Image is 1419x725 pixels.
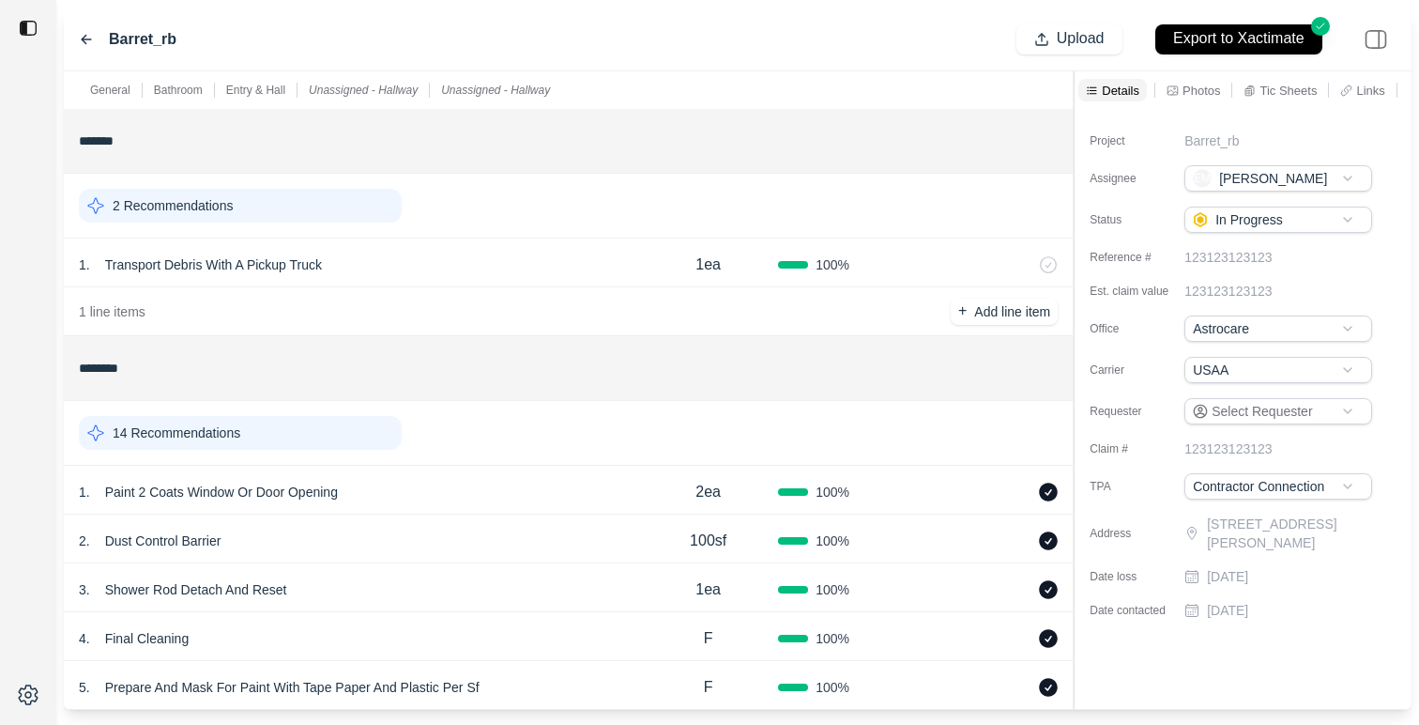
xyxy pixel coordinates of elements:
[816,255,849,274] span: 100 %
[1155,24,1322,54] button: Export to Xactimate
[816,483,849,501] span: 100 %
[951,299,1058,325] button: +Add line item
[79,580,90,599] p: 3 .
[816,532,849,550] span: 100 %
[309,83,418,98] p: Unassigned - Hallway
[98,528,229,554] p: Dust Control Barrier
[1090,362,1183,378] label: Carrier
[79,483,90,501] p: 1 .
[154,83,203,98] p: Bathroom
[1090,284,1183,299] label: Est. claim value
[19,19,38,38] img: toggle sidebar
[1356,83,1384,99] p: Links
[1090,250,1183,265] label: Reference #
[1090,526,1183,541] label: Address
[109,28,176,51] label: Barret_rb
[816,580,849,599] span: 100 %
[1090,321,1183,336] label: Office
[226,83,285,98] p: Entry & Hall
[79,678,90,697] p: 5 .
[98,252,329,278] p: Transport Debris With A Pickup Truck
[441,83,550,98] p: Unassigned - Hallway
[1355,19,1396,60] img: right-panel.svg
[113,424,240,442] p: 14 Recommendations
[79,532,90,550] p: 2 .
[1182,83,1220,99] p: Photos
[90,83,130,98] p: General
[1016,24,1122,54] button: Upload
[958,301,967,322] p: +
[695,254,721,276] p: 1ea
[695,481,721,503] p: 2ea
[1090,133,1183,148] label: Project
[1102,83,1139,99] p: Details
[1137,15,1340,63] button: Export to Xactimate
[79,255,90,274] p: 1 .
[690,530,726,552] p: 100sf
[1207,601,1248,620] p: [DATE]
[1184,282,1272,301] p: 123123123123
[98,577,295,603] p: Shower Rod Detach And Reset
[98,479,345,505] p: Paint 2 Coats Window Or Door Opening
[113,196,233,215] p: 2 Recommendations
[1090,171,1183,186] label: Assignee
[704,676,713,699] p: F
[1090,212,1183,227] label: Status
[1184,440,1272,458] p: 123123123123
[79,629,90,648] p: 4 .
[79,302,145,321] p: 1 line items
[1184,131,1239,150] p: Barret_rb
[704,627,713,650] p: F
[1173,28,1305,50] p: Export to Xactimate
[1090,404,1183,419] label: Requester
[695,578,721,601] p: 1ea
[974,302,1050,321] p: Add line item
[1207,515,1376,552] p: [STREET_ADDRESS][PERSON_NAME]
[1090,603,1183,618] label: Date contacted
[1259,83,1317,99] p: Tic Sheets
[1184,248,1272,267] p: 123123123123
[1207,567,1248,586] p: [DATE]
[816,678,849,697] span: 100 %
[98,625,197,652] p: Final Cleaning
[1057,28,1105,50] p: Upload
[816,629,849,648] span: 100 %
[1090,479,1183,494] label: TPA
[1090,569,1183,584] label: Date loss
[98,674,487,701] p: Prepare And Mask For Paint With Tape Paper And Plastic Per Sf
[1090,441,1183,456] label: Claim #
